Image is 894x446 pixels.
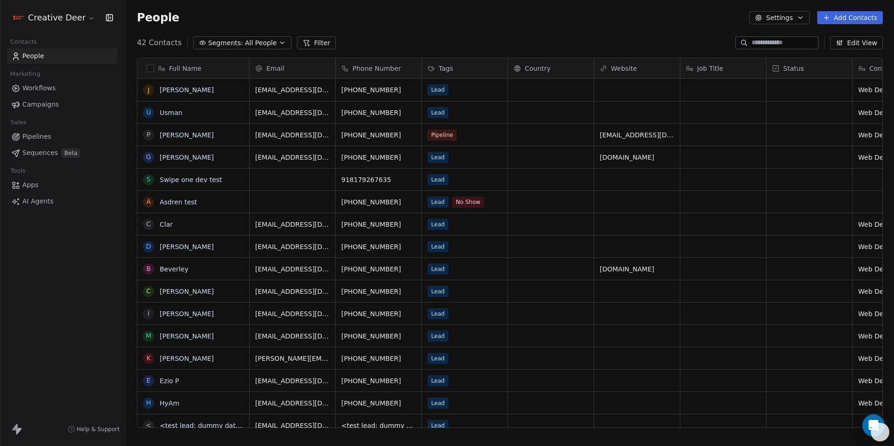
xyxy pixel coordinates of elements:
div: C [146,219,151,229]
span: [EMAIL_ADDRESS][DOMAIN_NAME] [255,108,330,117]
span: [PHONE_NUMBER] [341,220,416,229]
a: [PERSON_NAME] [160,243,214,250]
div: M [146,331,151,341]
span: [EMAIL_ADDRESS][DOMAIN_NAME] [255,421,330,430]
span: Sales [7,115,31,129]
span: Marketing [6,67,44,81]
span: Tools [7,164,29,178]
button: Filter [297,36,336,49]
div: P [147,130,150,140]
span: Lead [427,174,448,185]
span: Help & Support [77,426,120,433]
a: Beverley [160,265,189,273]
span: Creative Deer [28,12,86,24]
div: Full Name [137,58,249,78]
span: Lead [427,264,448,275]
a: Campaigns [7,97,118,112]
span: [EMAIL_ADDRESS][DOMAIN_NAME] [255,153,330,162]
span: [PHONE_NUMBER] [341,354,416,363]
img: Logo%20CD1.pdf%20(1).png [13,12,24,23]
a: [PERSON_NAME] [160,332,214,340]
span: Beta [61,149,80,158]
span: People [22,51,44,61]
button: Edit View [830,36,883,49]
span: Phone Number [352,64,401,73]
button: Settings [749,11,809,24]
span: Lead [427,375,448,386]
span: [EMAIL_ADDRESS][DOMAIN_NAME] [255,331,330,341]
span: Sequences [22,148,58,158]
div: Website [594,58,680,78]
span: Lead [427,107,448,118]
span: [EMAIL_ADDRESS][DOMAIN_NAME] [255,376,330,385]
a: HyAm [160,399,179,407]
a: Apps [7,177,118,193]
a: [EMAIL_ADDRESS][DOMAIN_NAME] [600,131,714,139]
div: Job Title [680,58,766,78]
a: Pipelines [7,129,118,144]
span: Apps [22,180,39,190]
span: [PHONE_NUMBER] [341,399,416,408]
span: [PHONE_NUMBER] [341,153,416,162]
span: Segments: [208,38,243,48]
span: Full Name [169,64,202,73]
span: [PHONE_NUMBER] [341,309,416,318]
span: [PHONE_NUMBER] [341,242,416,251]
div: D [146,242,151,251]
a: [PERSON_NAME] [160,355,214,362]
div: grid [137,79,250,428]
a: Clar [160,221,173,228]
span: Contacts [6,35,41,49]
span: Lead [427,241,448,252]
span: <test lead: dummy data for phone_number> [341,421,416,430]
a: SequencesBeta [7,145,118,161]
span: [EMAIL_ADDRESS][DOMAIN_NAME] [255,309,330,318]
span: 918179267635 [341,175,416,184]
div: S [147,175,151,184]
span: [EMAIL_ADDRESS][DOMAIN_NAME] [255,242,330,251]
span: [EMAIL_ADDRESS][DOMAIN_NAME] [255,287,330,296]
span: Lead [427,219,448,230]
span: [PHONE_NUMBER] [341,287,416,296]
div: G [146,152,151,162]
span: Lead [427,286,448,297]
span: [PHONE_NUMBER] [341,85,416,95]
span: 42 Contacts [137,37,182,48]
a: <test lead: dummy data for first_name> [160,422,292,429]
span: Pipelines [22,132,51,142]
span: [EMAIL_ADDRESS][DOMAIN_NAME] [255,130,330,140]
div: B [146,264,151,274]
div: Tags [422,58,508,78]
span: [PHONE_NUMBER] [341,130,416,140]
a: Swipe one dev test [160,176,222,183]
div: E [147,376,151,385]
span: Lead [427,84,448,95]
span: Email [266,64,284,73]
div: Status [766,58,852,78]
span: [EMAIL_ADDRESS][DOMAIN_NAME] [255,399,330,408]
span: Workflows [22,83,56,93]
span: [EMAIL_ADDRESS][DOMAIN_NAME] [255,220,330,229]
a: [PERSON_NAME] [160,310,214,318]
a: [PERSON_NAME] [160,131,214,139]
span: Job Title [697,64,723,73]
span: Status [783,64,804,73]
span: [EMAIL_ADDRESS][DOMAIN_NAME] [255,85,330,95]
div: Email [250,58,335,78]
div: H [146,398,151,408]
span: [EMAIL_ADDRESS][DOMAIN_NAME] [255,264,330,274]
a: Help & Support [68,426,120,433]
a: Usman [160,109,183,116]
span: [PHONE_NUMBER] [341,376,416,385]
div: Phone Number [336,58,421,78]
span: No Show [452,196,484,208]
span: Country [525,64,551,73]
div: A [146,197,151,207]
span: [PHONE_NUMBER] [341,108,416,117]
span: Lead [427,353,448,364]
span: Lead [427,420,448,431]
a: People [7,48,118,64]
a: [DOMAIN_NAME] [600,154,654,161]
div: J [148,85,149,95]
span: Lead [427,308,448,319]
